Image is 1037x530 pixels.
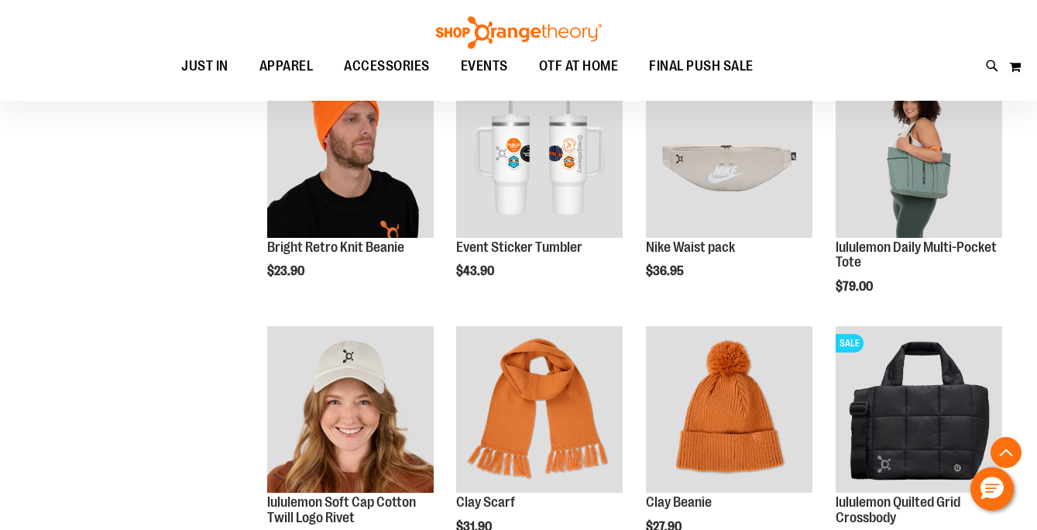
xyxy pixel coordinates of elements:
span: $79.00 [836,280,875,294]
a: lululemon Quilted Grid Crossbody [836,494,960,525]
a: Bright Retro Knit Beanie [267,71,434,240]
a: Clay Beanie [646,326,812,495]
img: Main view of 2024 Convention lululemon Soft Cap Cotton Twill Logo Rivet [267,326,434,493]
span: SALE [836,334,864,353]
a: Event Sticker Tumbler [456,239,582,255]
a: JUST IN [166,49,244,84]
img: Main view of 2024 Convention Nike Waistpack [646,71,812,238]
a: Bright Retro Knit Beanie [267,239,404,255]
span: $36.95 [646,264,686,278]
span: $43.90 [456,264,496,278]
a: Clay Scarf [456,326,623,495]
img: Clay Scarf [456,326,623,493]
a: OTF AT HOME [524,49,634,84]
a: EVENTS [445,49,524,84]
a: Main view of 2024 Convention Nike Waistpack [646,71,812,240]
div: product [638,64,820,318]
a: Main view of 2024 Convention lululemon Daily Multi-Pocket Tote [836,71,1002,240]
a: lululemon Daily Multi-Pocket Tote [836,239,997,270]
span: EVENTS [461,49,508,84]
img: lululemon Quilted Grid Crossbody [836,326,1002,493]
span: $23.90 [267,264,307,278]
img: Bright Retro Knit Beanie [267,71,434,238]
a: FINAL PUSH SALE [634,49,769,84]
span: APPAREL [259,49,314,84]
a: APPAREL [244,49,329,84]
button: Hello, have a question? Let’s chat. [970,467,1014,511]
img: Shop Orangetheory [434,16,604,49]
span: OTF AT HOME [539,49,619,84]
img: Main view of 2024 Convention lululemon Daily Multi-Pocket Tote [836,71,1002,238]
img: OTF 40 oz. Sticker Tumbler [456,71,623,238]
a: Main view of 2024 Convention lululemon Soft Cap Cotton Twill Logo Rivet [267,326,434,495]
a: Clay Scarf [456,494,515,510]
a: OTF 40 oz. Sticker TumblerNEW [456,71,623,240]
span: ACCESSORIES [344,49,430,84]
a: Nike Waist pack [646,239,735,255]
div: product [259,64,441,318]
a: lululemon Quilted Grid CrossbodySALE [836,326,1002,495]
span: FINAL PUSH SALE [649,49,754,84]
img: Clay Beanie [646,326,812,493]
button: Back To Top [991,437,1022,468]
a: lululemon Soft Cap Cotton Twill Logo Rivet [267,494,416,525]
div: product [448,64,630,318]
a: Clay Beanie [646,494,712,510]
div: product [828,64,1010,334]
span: JUST IN [181,49,228,84]
a: ACCESSORIES [328,49,445,84]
